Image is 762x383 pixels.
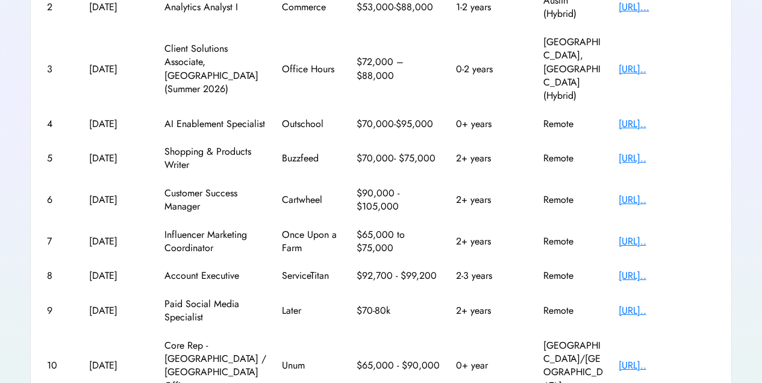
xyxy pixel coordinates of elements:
[543,193,604,207] div: Remote
[456,359,528,372] div: 0+ year
[456,235,528,248] div: 2+ years
[282,63,342,76] div: Office Hours
[456,193,528,207] div: 2+ years
[89,1,149,14] div: [DATE]
[543,304,604,317] div: Remote
[47,152,74,165] div: 5
[543,152,604,165] div: Remote
[164,145,267,172] div: Shopping & Products Writer
[47,117,74,131] div: 4
[456,63,528,76] div: 0-2 years
[89,63,149,76] div: [DATE]
[357,55,441,83] div: $72,000 – $88,000
[282,269,342,282] div: ServiceTitan
[619,152,715,165] div: [URL]..
[357,359,441,372] div: $65,000 - $90,000
[164,228,267,255] div: Influencer Marketing Coordinator
[619,359,715,372] div: [URL]..
[89,304,149,317] div: [DATE]
[282,117,342,131] div: Outschool
[456,304,528,317] div: 2+ years
[357,187,441,214] div: $90,000 - $105,000
[47,304,74,317] div: 9
[543,269,604,282] div: Remote
[282,1,342,14] div: Commerce
[357,152,441,165] div: $70,000- $75,000
[47,63,74,76] div: 3
[89,193,149,207] div: [DATE]
[456,1,528,14] div: 1-2 years
[282,193,342,207] div: Cartwheel
[619,235,715,248] div: [URL]..
[543,117,604,131] div: Remote
[47,193,74,207] div: 6
[89,235,149,248] div: [DATE]
[282,152,342,165] div: Buzzfeed
[619,117,715,131] div: [URL]..
[89,359,149,372] div: [DATE]
[164,42,267,96] div: Client Solutions Associate, [GEOGRAPHIC_DATA] (Summer 2026)
[89,152,149,165] div: [DATE]
[619,269,715,282] div: [URL]..
[456,152,528,165] div: 2+ years
[47,235,74,248] div: 7
[357,117,441,131] div: $70,000-$95,000
[282,359,342,372] div: Unum
[619,193,715,207] div: [URL]..
[47,359,74,372] div: 10
[456,117,528,131] div: 0+ years
[282,228,342,255] div: Once Upon a Farm
[164,297,267,325] div: Paid Social Media Specialist
[357,1,441,14] div: $53,000-$88,000
[543,235,604,248] div: Remote
[357,304,441,317] div: $70-80k
[89,269,149,282] div: [DATE]
[47,269,74,282] div: 8
[619,1,715,14] div: [URL]...
[357,269,441,282] div: $92,700 - $99,200
[164,187,267,214] div: Customer Success Manager
[164,117,267,131] div: AI Enablement Specialist
[456,269,528,282] div: 2-3 years
[357,228,441,255] div: $65,000 to $75,000
[89,117,149,131] div: [DATE]
[164,269,267,282] div: Account Executive
[47,1,74,14] div: 2
[164,1,267,14] div: Analytics Analyst I
[282,304,342,317] div: Later
[619,63,715,76] div: [URL]..
[543,36,604,103] div: [GEOGRAPHIC_DATA], [GEOGRAPHIC_DATA] (Hybrid)
[619,304,715,317] div: [URL]..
